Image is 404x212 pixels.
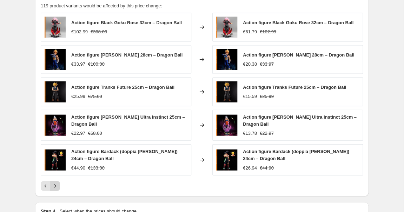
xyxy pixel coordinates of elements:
[71,130,85,137] div: €22.97
[243,114,357,126] span: Action figure [PERSON_NAME] Ultra Instinct 25cm – Dragon Ball
[243,84,346,90] span: Action figure Tranks Future 25cm – Dragon Ball
[243,93,257,100] div: €15.59
[260,130,274,137] strike: €22.97
[88,93,102,100] strike: €75.00
[41,181,60,191] nav: Pagination
[243,20,353,25] span: Action figure Black Goku Rose 32cm – Dragon Ball
[243,60,257,67] div: €20.38
[91,28,107,35] strike: €308.00
[71,20,182,25] span: Action figure Black Goku Rose 32cm – Dragon Ball
[260,60,274,67] strike: €33.97
[71,60,85,67] div: €33.97
[243,28,257,35] div: €61.79
[216,149,237,170] img: OnePiece_9_80x.png
[41,181,51,191] button: Previous
[45,149,66,170] img: OnePiece_9_80x.png
[45,16,66,38] img: OnePiece_6_b1804fc5-b2e2-4cf3-b40c-e117a87623b5_80x.png
[243,130,257,137] div: €13.78
[260,164,274,171] strike: €44.90
[71,114,185,126] span: Action figure [PERSON_NAME] Ultra Instinct 25cm – Dragon Ball
[243,164,257,171] div: €26.94
[71,28,88,35] div: €102.99
[71,93,85,100] div: €25.99
[243,52,354,57] span: Action figure [PERSON_NAME] 28cm – Dragon Ball
[216,49,237,70] img: OnePiece_7_bc452ba6-70cf-4360-968e-c85e95d6cb6d_80x.png
[216,81,237,102] img: OnePiece_8_bf429350-ffe3-4181-aadd-147242ea5429_80x.png
[88,130,102,137] strike: €68.00
[50,181,60,191] button: Next
[216,114,237,135] img: OnePiece_2_fa9302fd-8328-4b61-91cd-28bcd9e51713_80x.png
[88,60,105,67] strike: €100.00
[260,28,276,35] strike: €102.99
[41,3,162,8] span: 119 product variants would be affected by this price change:
[45,81,66,102] img: OnePiece_8_bf429350-ffe3-4181-aadd-147242ea5429_80x.png
[45,114,66,135] img: OnePiece_2_fa9302fd-8328-4b61-91cd-28bcd9e51713_80x.png
[71,148,178,161] span: Action figure Bardack (doppia [PERSON_NAME]) 24cm – Dragon Ball
[45,49,66,70] img: OnePiece_7_bc452ba6-70cf-4360-968e-c85e95d6cb6d_80x.png
[71,84,174,90] span: Action figure Tranks Future 25cm – Dragon Ball
[243,148,349,161] span: Action figure Bardack (doppia [PERSON_NAME]) 24cm – Dragon Ball
[71,164,85,171] div: €44.90
[88,164,105,171] strike: €133.00
[216,16,237,38] img: OnePiece_6_b1804fc5-b2e2-4cf3-b40c-e117a87623b5_80x.png
[260,93,274,100] strike: €25.99
[71,52,183,57] span: Action figure [PERSON_NAME] 28cm – Dragon Ball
